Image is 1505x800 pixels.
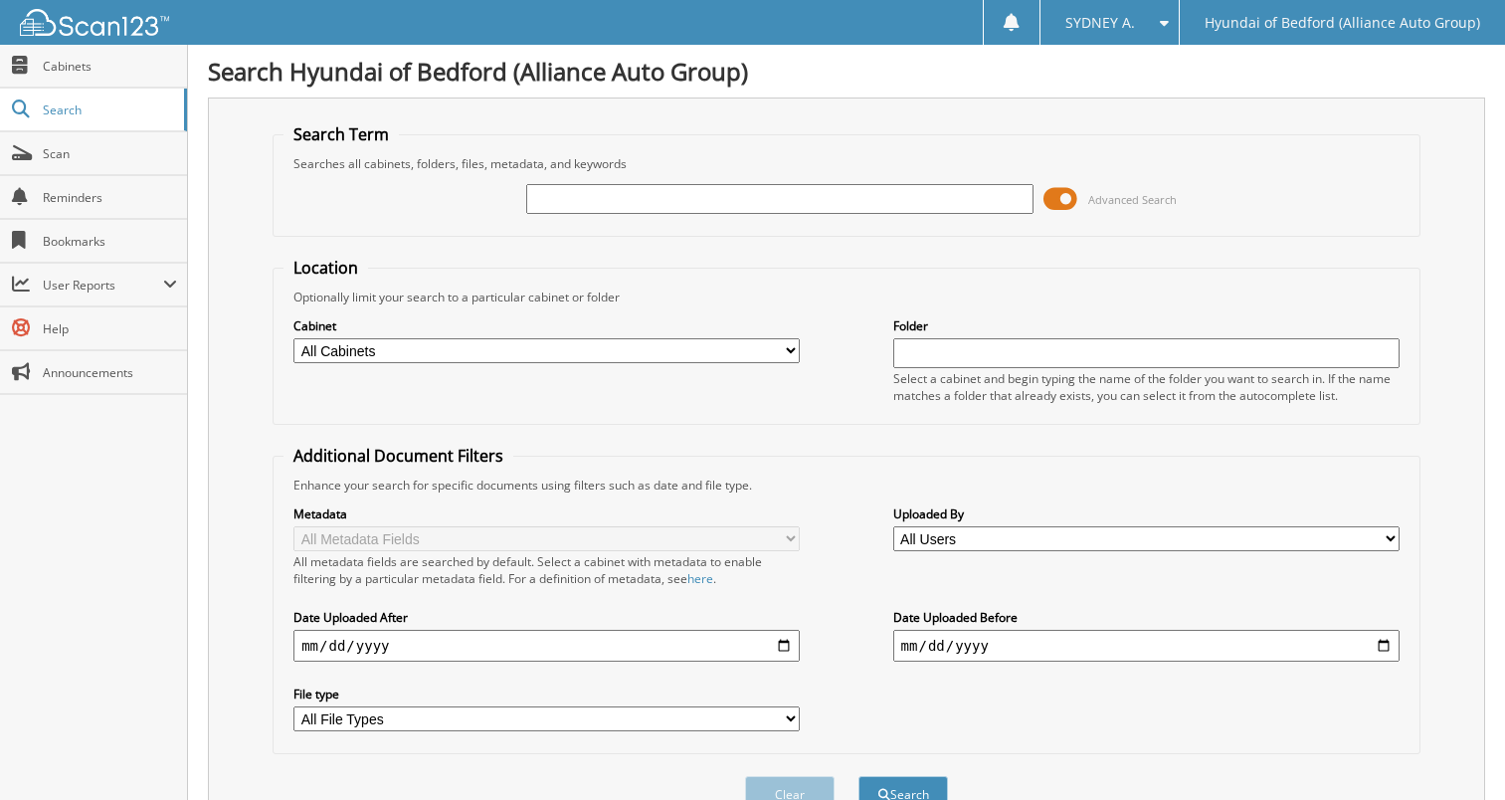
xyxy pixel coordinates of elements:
[893,317,1400,334] label: Folder
[283,289,1410,305] div: Optionally limit your search to a particular cabinet or folder
[283,155,1410,172] div: Searches all cabinets, folders, files, metadata, and keywords
[43,189,177,206] span: Reminders
[293,505,800,522] label: Metadata
[43,320,177,337] span: Help
[293,317,800,334] label: Cabinet
[893,370,1400,404] div: Select a cabinet and begin typing the name of the folder you want to search in. If the name match...
[293,686,800,702] label: File type
[43,145,177,162] span: Scan
[43,277,163,294] span: User Reports
[893,609,1400,626] label: Date Uploaded Before
[43,364,177,381] span: Announcements
[293,553,800,587] div: All metadata fields are searched by default. Select a cabinet with metadata to enable filtering b...
[893,505,1400,522] label: Uploaded By
[293,630,800,662] input: start
[1088,192,1177,207] span: Advanced Search
[43,101,174,118] span: Search
[283,445,513,467] legend: Additional Document Filters
[293,609,800,626] label: Date Uploaded After
[20,9,169,36] img: scan123-logo-white.svg
[43,58,177,75] span: Cabinets
[283,477,1410,494] div: Enhance your search for specific documents using filters such as date and file type.
[687,570,713,587] a: here
[1205,17,1480,29] span: Hyundai of Bedford (Alliance Auto Group)
[283,123,399,145] legend: Search Term
[893,630,1400,662] input: end
[43,233,177,250] span: Bookmarks
[1065,17,1135,29] span: SYDNEY A.
[208,55,1485,88] h1: Search Hyundai of Bedford (Alliance Auto Group)
[283,257,368,279] legend: Location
